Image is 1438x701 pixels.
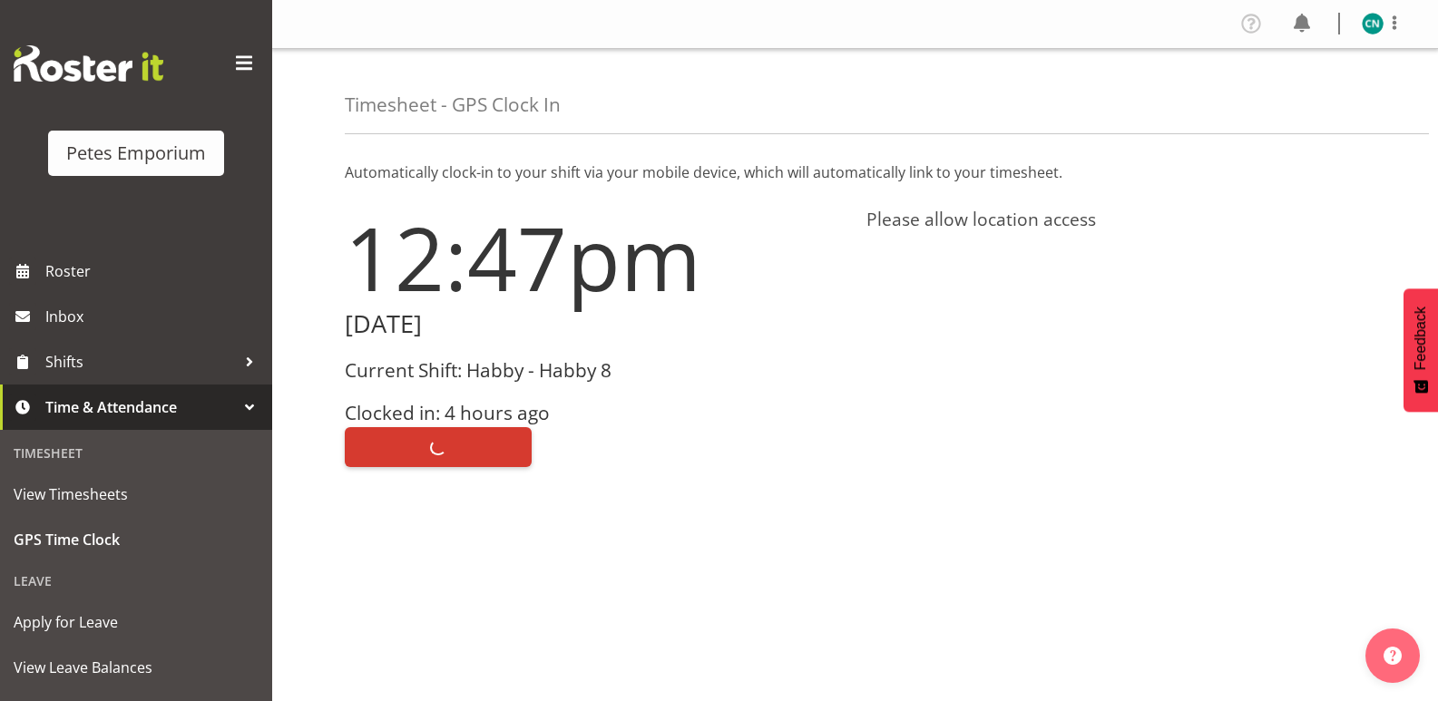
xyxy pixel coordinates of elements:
[45,258,263,285] span: Roster
[45,394,236,421] span: Time & Attendance
[5,599,268,645] a: Apply for Leave
[345,94,561,115] h4: Timesheet - GPS Clock In
[5,434,268,472] div: Timesheet
[66,140,206,167] div: Petes Emporium
[1362,13,1384,34] img: christine-neville11214.jpg
[14,481,259,508] span: View Timesheets
[14,45,163,82] img: Rosterit website logo
[45,303,263,330] span: Inbox
[14,526,259,553] span: GPS Time Clock
[1413,307,1429,370] span: Feedback
[345,310,845,338] h2: [DATE]
[5,645,268,690] a: View Leave Balances
[5,517,268,562] a: GPS Time Clock
[5,472,268,517] a: View Timesheets
[345,161,1365,183] p: Automatically clock-in to your shift via your mobile device, which will automatically link to you...
[14,609,259,636] span: Apply for Leave
[345,209,845,307] h1: 12:47pm
[45,348,236,375] span: Shifts
[345,403,845,424] h3: Clocked in: 4 hours ago
[5,562,268,599] div: Leave
[14,654,259,681] span: View Leave Balances
[1384,647,1402,665] img: help-xxl-2.png
[866,209,1366,230] h4: Please allow location access
[1404,288,1438,412] button: Feedback - Show survey
[345,360,845,381] h3: Current Shift: Habby - Habby 8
